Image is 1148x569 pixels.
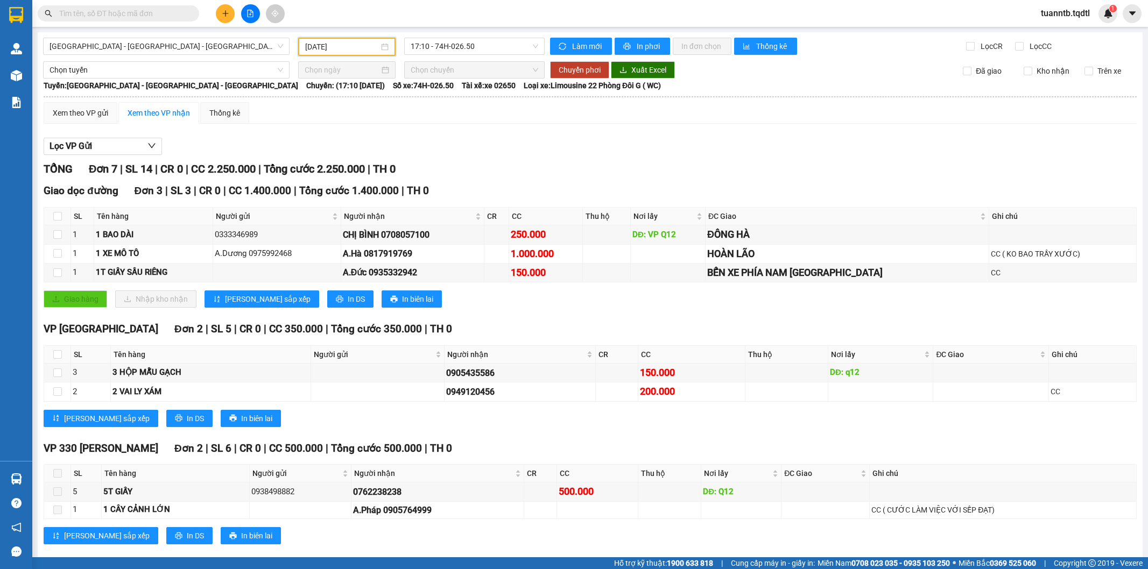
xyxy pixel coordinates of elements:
[234,323,237,335] span: |
[326,323,328,335] span: |
[94,208,214,225] th: Tên hàng
[1051,386,1134,397] div: CC
[209,107,240,119] div: Thống kê
[45,10,52,17] span: search
[264,442,266,454] span: |
[550,38,612,55] button: syncLàm mới
[707,265,987,280] div: BẾN XE PHÍA NAM [GEOGRAPHIC_DATA]
[425,323,427,335] span: |
[572,40,603,52] span: Làm mới
[596,346,639,364] th: CR
[44,410,158,427] button: sort-ascending[PERSON_NAME] sắp xếp
[511,227,581,242] div: 250.000
[53,107,108,119] div: Xem theo VP gửi
[234,442,237,454] span: |
[991,267,1135,279] div: CC
[667,559,713,567] strong: 1900 633 818
[708,210,978,222] span: ĐC Giao
[1088,559,1096,567] span: copyright
[411,38,538,54] span: 17:10 - 74H-026.50
[240,442,261,454] span: CR 0
[50,62,283,78] span: Chọn tuyến
[266,4,285,23] button: aim
[271,10,279,17] span: aim
[326,442,328,454] span: |
[71,208,94,225] th: SL
[64,412,150,424] span: [PERSON_NAME] sắp xếp
[294,184,297,197] span: |
[258,162,261,175] span: |
[251,486,349,499] div: 0938498882
[73,229,92,241] div: 1
[446,385,594,399] div: 0949120456
[191,162,256,175] span: CC 2.250.000
[264,162,365,175] span: Tổng cước 2.250.000
[186,162,188,175] span: |
[96,247,212,260] div: 1 XE MÔ TÔ
[11,473,22,485] img: warehouse-icon
[229,532,237,540] span: printer
[631,64,666,76] span: Xuất Excel
[611,61,675,79] button: downloadXuất Excel
[784,467,858,479] span: ĐC Giao
[215,247,339,260] div: A.Dương 0975992468
[44,323,158,335] span: VP [GEOGRAPHIC_DATA]
[462,80,516,91] span: Tài xế: xe 02650
[206,442,208,454] span: |
[73,247,92,260] div: 1
[446,366,594,380] div: 0905435586
[166,527,213,544] button: printerIn DS
[559,484,636,499] div: 500.000
[215,229,339,241] div: 0333346989
[166,410,213,427] button: printerIn DS
[71,346,111,364] th: SL
[1032,6,1098,20] span: tuanntb.tqdtl
[299,184,399,197] span: Tổng cước 1.400.000
[524,80,661,91] span: Loại xe: Limousine 22 Phòng Đôi G ( WC)
[44,442,158,454] span: VP 330 [PERSON_NAME]
[756,40,788,52] span: Thống kê
[623,42,632,51] span: printer
[511,265,581,280] div: 150.000
[851,559,950,567] strong: 0708 023 035 - 0935 103 250
[225,293,311,305] span: [PERSON_NAME] sắp xếp
[734,38,797,55] button: bar-chartThống kê
[707,246,987,261] div: HOÀN LÃO
[430,442,452,454] span: TH 0
[614,557,713,569] span: Hỗ trợ kỹ thuật:
[264,323,266,335] span: |
[327,290,374,308] button: printerIn DS
[336,295,343,304] span: printer
[550,61,609,79] button: Chuyển phơi
[11,498,22,508] span: question-circle
[175,414,182,423] span: printer
[120,162,123,175] span: |
[430,323,452,335] span: TH 0
[171,184,191,197] span: SL 3
[199,184,221,197] span: CR 0
[44,138,162,155] button: Lọc VP Gửi
[216,4,235,23] button: plus
[707,227,987,242] div: ĐÔNG HÀ
[241,4,260,23] button: file-add
[11,70,22,81] img: warehouse-icon
[703,486,779,499] div: DĐ: Q12
[174,442,203,454] span: Đơn 2
[524,465,557,482] th: CR
[343,228,482,241] div: CHỊ BÌNH 0708057100
[165,184,168,197] span: |
[704,467,770,479] span: Nơi lấy
[936,348,1038,360] span: ĐC Giao
[390,295,398,304] span: printer
[44,290,107,308] button: uploadGiao hàng
[125,162,152,175] span: SL 14
[344,210,473,222] span: Người nhận
[221,410,281,427] button: printerIn biên lai
[353,485,522,499] div: 0762238238
[731,557,815,569] span: Cung cấp máy in - giấy in:
[115,290,196,308] button: downloadNhập kho nhận
[103,486,248,499] div: 5T GIẤY
[1123,4,1142,23] button: caret-down
[175,532,182,540] span: printer
[818,557,950,569] span: Miền Nam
